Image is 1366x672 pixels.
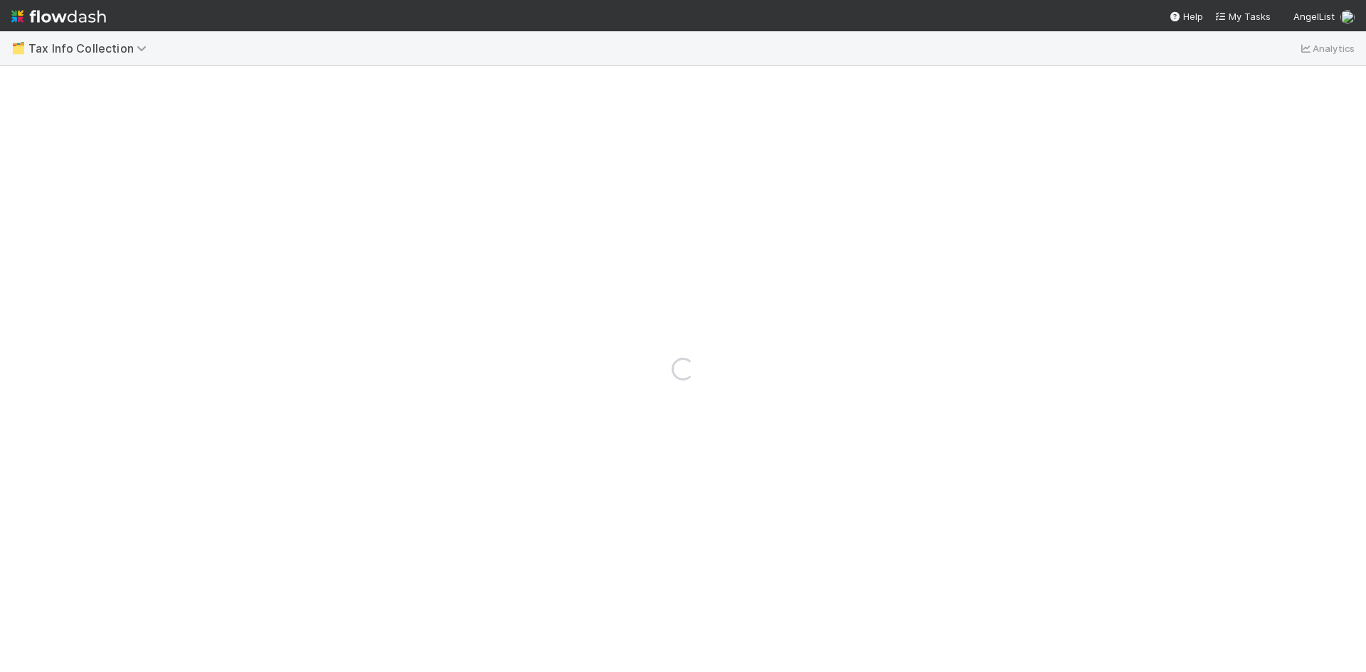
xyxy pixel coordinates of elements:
[1169,9,1203,23] div: Help
[11,42,26,54] span: 🗂️
[1214,9,1271,23] a: My Tasks
[1293,11,1335,22] span: AngelList
[1298,40,1355,57] a: Analytics
[1214,11,1271,22] span: My Tasks
[28,41,154,55] span: Tax Info Collection
[1340,10,1355,24] img: avatar_0c8687a4-28be-40e9-aba5-f69283dcd0e7.png
[11,4,106,28] img: logo-inverted-e16ddd16eac7371096b0.svg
